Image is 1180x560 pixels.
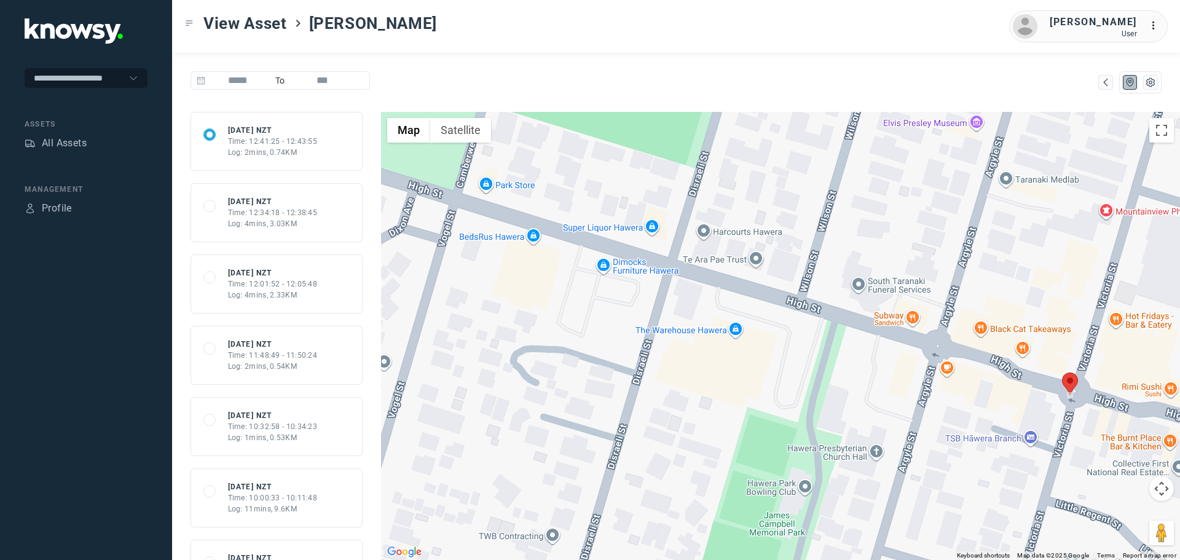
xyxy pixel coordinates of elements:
[228,218,318,229] div: Log: 4mins, 3.03KM
[25,201,72,216] a: ProfileProfile
[387,118,430,143] button: Show street map
[228,492,318,503] div: Time: 10:00:33 - 10:11:48
[384,544,425,560] a: Open this area in Google Maps (opens a new window)
[1149,18,1164,33] div: :
[228,207,318,218] div: Time: 12:34:18 - 12:38:45
[228,339,318,350] div: [DATE] NZT
[1123,552,1176,559] a: Report a map error
[270,71,290,90] span: To
[1150,21,1162,30] tspan: ...
[430,118,491,143] button: Show satellite imagery
[228,136,318,147] div: Time: 12:41:25 - 12:43:55
[309,12,437,34] span: [PERSON_NAME]
[293,18,303,28] div: >
[228,147,318,158] div: Log: 2mins, 0.74KM
[228,421,318,432] div: Time: 10:32:58 - 10:34:23
[228,503,318,515] div: Log: 11mins, 9.6KM
[42,201,72,216] div: Profile
[185,19,194,28] div: Toggle Menu
[25,203,36,214] div: Profile
[1050,30,1137,38] div: User
[1097,552,1115,559] a: Terms
[957,551,1010,560] button: Keyboard shortcuts
[1149,18,1164,35] div: :
[228,361,318,372] div: Log: 2mins, 0.54KM
[228,196,318,207] div: [DATE] NZT
[1149,476,1174,501] button: Map camera controls
[1013,14,1037,39] img: avatar.png
[42,136,87,151] div: All Assets
[228,125,318,136] div: [DATE] NZT
[1125,77,1136,88] div: Map
[203,12,287,34] span: View Asset
[25,184,147,195] div: Management
[228,290,318,301] div: Log: 4mins, 2.33KM
[1149,118,1174,143] button: Toggle fullscreen view
[228,267,318,278] div: [DATE] NZT
[1017,552,1089,559] span: Map data ©2025 Google
[25,119,147,130] div: Assets
[1100,77,1111,88] div: Map
[228,481,318,492] div: [DATE] NZT
[1145,77,1156,88] div: List
[25,18,123,44] img: Application Logo
[1050,15,1137,30] div: [PERSON_NAME]
[1149,521,1174,545] button: Drag Pegman onto the map to open Street View
[384,544,425,560] img: Google
[25,138,36,149] div: Assets
[228,432,318,443] div: Log: 1mins, 0.53KM
[25,136,87,151] a: AssetsAll Assets
[228,350,318,361] div: Time: 11:48:49 - 11:50:24
[228,410,318,421] div: [DATE] NZT
[228,278,318,290] div: Time: 12:01:52 - 12:05:48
